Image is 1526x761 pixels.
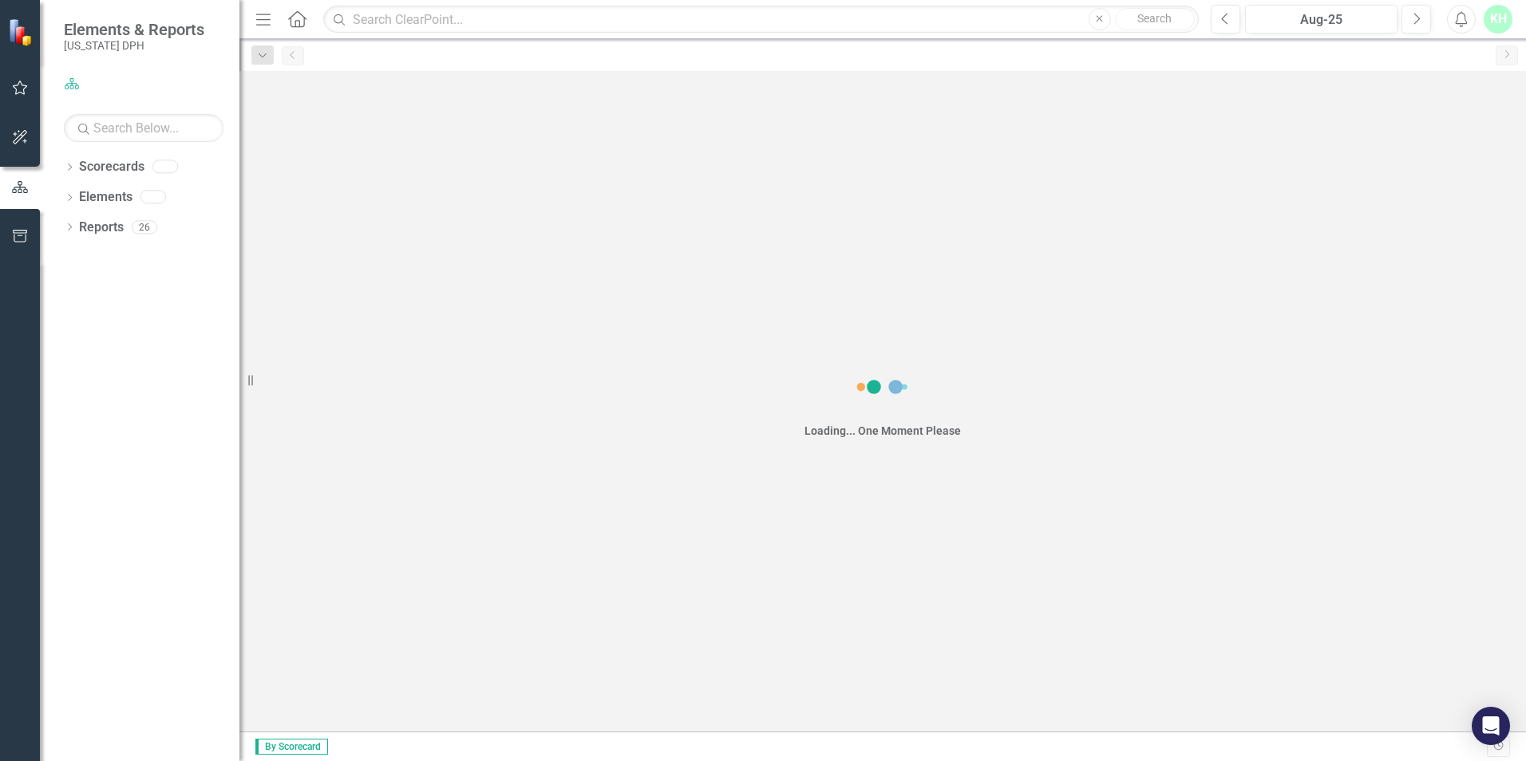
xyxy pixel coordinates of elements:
img: ClearPoint Strategy [7,17,37,46]
div: 26 [132,220,157,234]
input: Search ClearPoint... [323,6,1199,34]
span: Search [1137,12,1172,25]
input: Search Below... [64,114,223,142]
div: Open Intercom Messenger [1472,707,1510,745]
a: Reports [79,219,124,237]
span: By Scorecard [255,739,328,755]
a: Scorecards [79,158,144,176]
small: [US_STATE] DPH [64,39,204,52]
button: Search [1115,8,1195,30]
div: Aug-25 [1251,10,1392,30]
a: Elements [79,188,132,207]
div: Loading... One Moment Please [805,423,961,439]
button: KH [1484,5,1512,34]
button: Aug-25 [1245,5,1398,34]
span: Elements & Reports [64,20,204,39]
